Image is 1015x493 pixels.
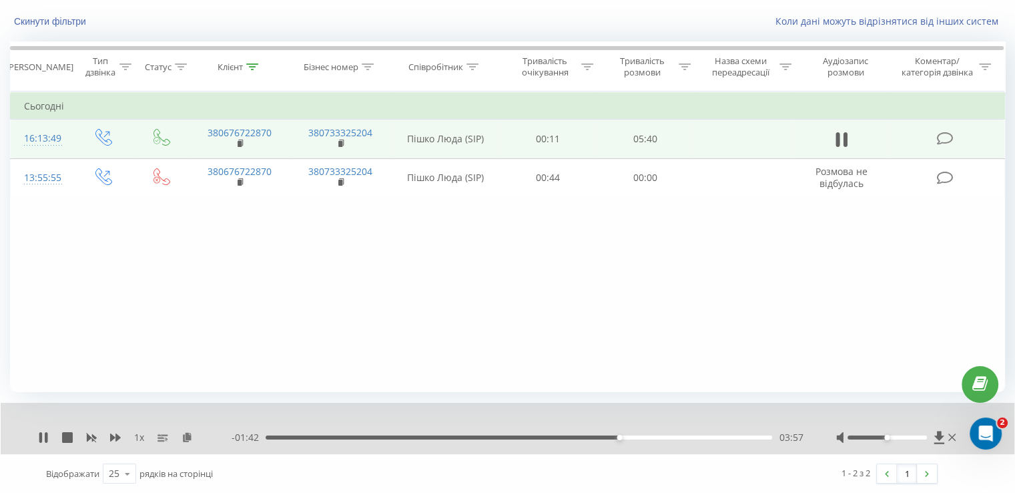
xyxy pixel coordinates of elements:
button: Скинути фільтри [10,15,93,27]
span: Відображати [46,468,99,480]
a: 380733325204 [308,165,372,178]
span: 03:57 [779,431,803,444]
td: Сьогодні [11,93,1005,120]
div: Тривалість очікування [512,55,579,78]
td: 05:40 [597,120,693,158]
span: 1 x [134,431,144,444]
div: Назва схеми переадресації [706,55,776,78]
div: Тривалість розмови [609,55,675,78]
span: рядків на сторінці [139,468,213,480]
a: 1 [897,464,917,483]
div: Accessibility label [884,435,890,440]
td: 00:00 [597,158,693,197]
div: Коментар/категорія дзвінка [898,55,976,78]
td: Пішко Люда (SIP) [391,158,500,197]
td: 00:11 [500,120,597,158]
div: Бізнес номер [304,61,358,73]
div: Аудіозапис розмови [807,55,885,78]
div: Клієнт [218,61,243,73]
span: 2 [997,418,1008,428]
a: Коли дані можуть відрізнятися вiд інших систем [775,15,1005,27]
span: - 01:42 [232,431,266,444]
a: 380676722870 [208,165,272,178]
div: Тип дзвінка [84,55,115,78]
div: 13:55:55 [24,165,59,191]
iframe: Intercom live chat [970,418,1002,450]
div: 1 - 2 з 2 [841,466,870,480]
span: Розмова не відбулась [815,165,868,190]
div: Статус [145,61,172,73]
a: 380733325204 [308,126,372,139]
div: [PERSON_NAME] [6,61,73,73]
div: Співробітник [408,61,463,73]
td: 00:44 [500,158,597,197]
div: 16:13:49 [24,126,59,152]
a: 380676722870 [208,126,272,139]
div: 25 [109,467,119,480]
div: Accessibility label [617,435,622,440]
td: Пішко Люда (SIP) [391,120,500,158]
